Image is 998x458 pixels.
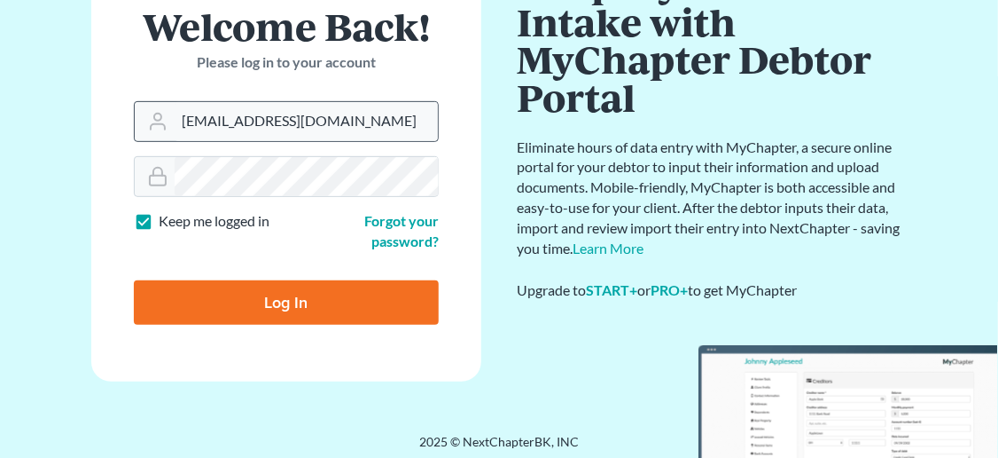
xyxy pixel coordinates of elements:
a: Forgot your password? [364,212,439,249]
div: Upgrade to or to get MyChapter [517,280,907,301]
a: PRO+ [651,281,688,298]
label: Keep me logged in [159,211,269,232]
a: Learn More [573,240,643,257]
input: Email Address [175,102,438,141]
input: Log In [134,280,439,325]
a: START+ [586,281,637,298]
p: Eliminate hours of data entry with MyChapter, a secure online portal for your debtor to input the... [517,138,907,259]
h1: Welcome Back! [134,7,439,45]
p: Please log in to your account [134,52,439,73]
